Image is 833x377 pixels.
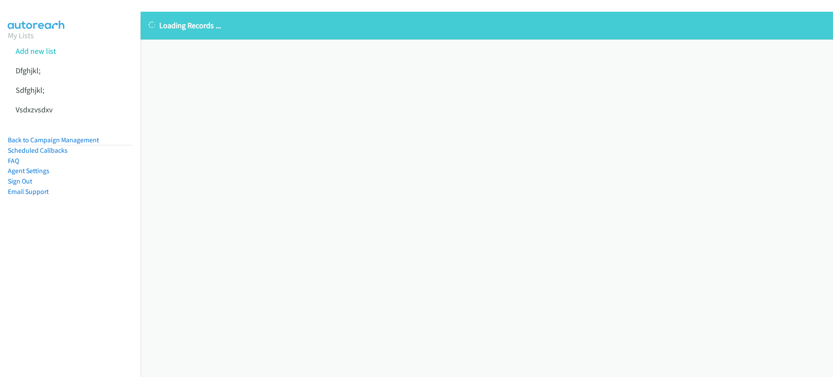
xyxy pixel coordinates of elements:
a: FAQ [8,157,19,165]
a: My Lists [8,30,34,40]
a: Email Support [8,187,49,196]
a: Add new list [16,46,56,56]
a: Scheduled Callbacks [8,146,68,154]
a: Dfghjkl; [16,66,40,75]
p: Loading Records ... [148,20,825,31]
a: Back to Campaign Management [8,136,99,144]
a: Agent Settings [8,167,49,175]
a: Sdfghjkl; [16,85,44,95]
a: Vsdxzvsdxv [16,105,52,115]
a: Sign Out [8,177,32,185]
